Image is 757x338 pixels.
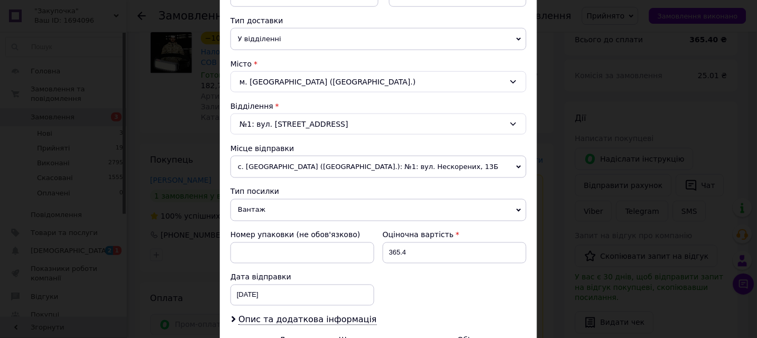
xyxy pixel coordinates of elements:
span: Вантаж [230,199,527,221]
div: Оціночна вартість [383,230,527,240]
div: Дата відправки [230,272,374,283]
div: м. [GEOGRAPHIC_DATA] ([GEOGRAPHIC_DATA].) [230,71,527,92]
span: Опис та додаткова інформація [238,315,377,325]
div: №1: вул. [STREET_ADDRESS] [230,114,527,135]
div: Місто [230,59,527,69]
div: Відділення [230,101,527,111]
span: Тип посилки [230,187,279,196]
span: У відділенні [230,28,527,50]
span: Тип доставки [230,16,283,25]
div: Номер упаковки (не обов'язково) [230,230,374,240]
span: с. [GEOGRAPHIC_DATA] ([GEOGRAPHIC_DATA].): №1: вул. Нескорених, 13Б [230,156,527,178]
span: Місце відправки [230,144,294,153]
